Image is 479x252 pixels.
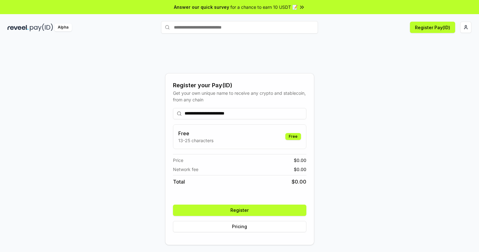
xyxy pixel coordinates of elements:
[294,157,306,164] span: $ 0.00
[230,4,298,10] span: for a chance to earn 10 USDT 📝
[173,205,306,216] button: Register
[178,137,213,144] p: 13-25 characters
[174,4,229,10] span: Answer our quick survey
[54,24,72,31] div: Alpha
[173,157,183,164] span: Price
[8,24,29,31] img: reveel_dark
[294,166,306,173] span: $ 0.00
[173,221,306,232] button: Pricing
[178,130,213,137] h3: Free
[173,178,185,185] span: Total
[292,178,306,185] span: $ 0.00
[173,90,306,103] div: Get your own unique name to receive any crypto and stablecoin, from any chain
[30,24,53,31] img: pay_id
[285,133,301,140] div: Free
[173,166,198,173] span: Network fee
[173,81,306,90] div: Register your Pay(ID)
[410,22,455,33] button: Register Pay(ID)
